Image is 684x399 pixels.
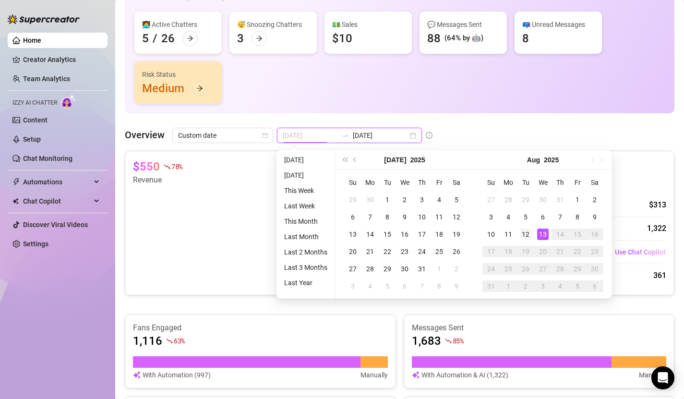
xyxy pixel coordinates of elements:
[589,246,600,257] div: 23
[413,208,431,226] td: 2025-07-10
[482,226,500,243] td: 2025-08-10
[364,194,376,206] div: 30
[23,116,48,124] a: Content
[569,208,586,226] td: 2025-08-08
[133,159,160,174] article: $550
[382,211,393,223] div: 8
[448,191,465,208] td: 2025-07-05
[589,263,600,275] div: 30
[448,208,465,226] td: 2025-07-12
[361,174,379,191] th: Mo
[413,243,431,260] td: 2025-07-24
[522,31,529,46] div: 8
[537,194,549,206] div: 30
[280,200,331,212] li: Last Week
[500,278,517,295] td: 2025-09-01
[569,226,586,243] td: 2025-08-15
[527,150,540,169] button: Choose a month
[572,229,583,240] div: 15
[413,260,431,278] td: 2025-07-31
[503,263,514,275] div: 25
[382,229,393,240] div: 15
[382,246,393,257] div: 22
[399,246,410,257] div: 23
[482,243,500,260] td: 2025-08-17
[572,194,583,206] div: 1
[416,194,428,206] div: 3
[142,31,149,46] div: 5
[23,135,41,143] a: Setup
[379,191,396,208] td: 2025-07-01
[433,280,445,292] div: 8
[399,263,410,275] div: 30
[520,211,531,223] div: 5
[517,191,534,208] td: 2025-07-29
[133,333,162,349] article: 1,116
[416,211,428,223] div: 10
[520,246,531,257] div: 19
[427,19,499,30] div: 💬 Messages Sent
[485,280,497,292] div: 31
[396,191,413,208] td: 2025-07-02
[133,370,141,380] img: svg%3e
[379,174,396,191] th: Tu
[534,226,552,243] td: 2025-08-13
[412,323,667,333] article: Messages Sent
[451,194,462,206] div: 5
[517,208,534,226] td: 2025-08-05
[237,31,244,46] div: 3
[453,336,464,345] span: 85 %
[350,150,360,169] button: Previous month (PageUp)
[143,370,211,380] article: With Automation (997)
[347,194,359,206] div: 29
[379,226,396,243] td: 2025-07-15
[364,246,376,257] div: 21
[341,132,349,139] span: swap-right
[586,208,603,226] td: 2025-08-09
[431,191,448,208] td: 2025-07-04
[384,150,406,169] button: Choose a month
[537,280,549,292] div: 3
[448,243,465,260] td: 2025-07-26
[396,278,413,295] td: 2025-08-06
[482,208,500,226] td: 2025-08-03
[503,229,514,240] div: 11
[586,260,603,278] td: 2025-08-30
[361,260,379,278] td: 2025-07-28
[379,208,396,226] td: 2025-07-08
[500,243,517,260] td: 2025-08-18
[520,280,531,292] div: 2
[426,132,432,139] span: info-circle
[503,194,514,206] div: 28
[448,174,465,191] th: Sa
[552,260,569,278] td: 2025-08-28
[572,280,583,292] div: 5
[23,52,100,67] a: Creator Analytics
[586,226,603,243] td: 2025-08-16
[412,333,441,349] article: 1,683
[586,191,603,208] td: 2025-08-02
[12,198,19,205] img: Chat Copilot
[341,132,349,139] span: to
[537,246,549,257] div: 20
[360,370,388,380] article: Manually
[187,35,193,42] span: arrow-right
[431,260,448,278] td: 2025-08-01
[572,246,583,257] div: 22
[399,211,410,223] div: 9
[280,262,331,273] li: Last 3 Months
[344,278,361,295] td: 2025-08-03
[344,174,361,191] th: Su
[589,229,600,240] div: 16
[431,278,448,295] td: 2025-08-08
[433,194,445,206] div: 4
[413,278,431,295] td: 2025-08-07
[433,211,445,223] div: 11
[361,208,379,226] td: 2025-07-07
[396,226,413,243] td: 2025-07-16
[23,155,72,162] a: Chat Monitoring
[23,221,88,229] a: Discover Viral Videos
[503,211,514,223] div: 4
[589,194,600,206] div: 2
[361,191,379,208] td: 2025-06-30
